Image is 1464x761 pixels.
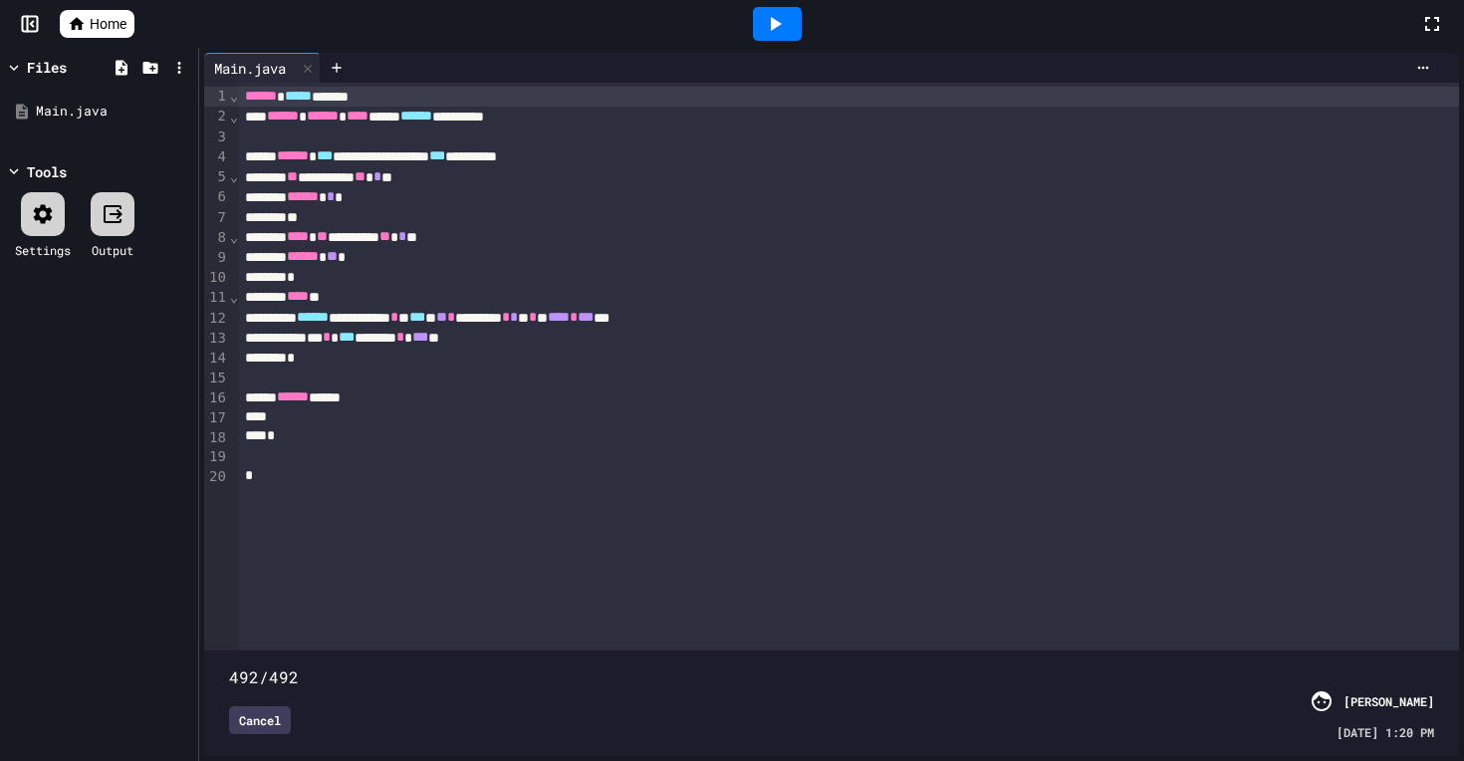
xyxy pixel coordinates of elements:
[204,408,229,428] div: 17
[204,329,229,349] div: 13
[204,369,229,388] div: 15
[15,241,71,259] div: Settings
[204,147,229,167] div: 4
[90,14,126,34] span: Home
[60,10,134,38] a: Home
[204,288,229,308] div: 11
[204,228,229,248] div: 8
[229,706,291,734] div: Cancel
[204,467,229,487] div: 20
[27,57,67,78] div: Files
[204,428,229,448] div: 18
[204,187,229,207] div: 6
[204,248,229,268] div: 9
[204,58,296,79] div: Main.java
[204,447,229,467] div: 19
[229,229,239,245] span: Fold line
[204,107,229,127] div: 2
[92,241,133,259] div: Output
[229,289,239,305] span: Fold line
[204,87,229,107] div: 1
[229,665,1434,689] div: 492/492
[204,268,229,288] div: 10
[204,53,321,83] div: Main.java
[204,388,229,408] div: 16
[229,168,239,184] span: Fold line
[1337,723,1434,741] span: [DATE] 1:20 PM
[229,88,239,104] span: Fold line
[36,102,191,122] div: Main.java
[204,127,229,147] div: 3
[204,167,229,187] div: 5
[1343,692,1434,710] div: [PERSON_NAME]
[204,208,229,228] div: 7
[204,309,229,329] div: 12
[204,349,229,369] div: 14
[229,109,239,125] span: Fold line
[27,161,67,182] div: Tools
